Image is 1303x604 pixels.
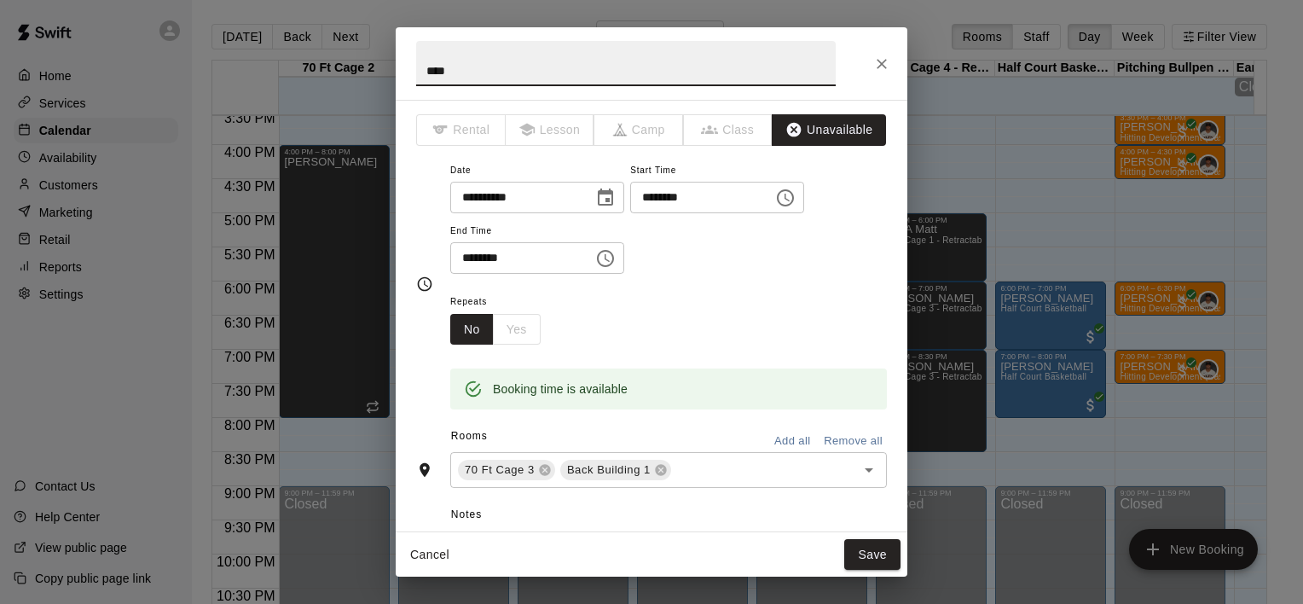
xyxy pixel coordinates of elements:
[866,49,897,79] button: Close
[450,160,624,183] span: Date
[588,241,623,276] button: Choose time, selected time is 7:00 PM
[560,462,657,479] span: Back Building 1
[594,114,684,146] span: The type of an existing booking cannot be changed
[450,291,554,314] span: Repeats
[765,428,819,455] button: Add all
[450,314,494,346] button: No
[458,460,555,480] div: 70 Ft Cage 3
[560,460,671,480] div: Back Building 1
[844,539,901,571] button: Save
[416,276,433,293] svg: Timing
[458,462,541,479] span: 70 Ft Cage 3
[416,462,433,479] svg: Rooms
[772,114,886,146] button: Unavailable
[450,220,624,243] span: End Time
[857,458,881,482] button: Open
[402,539,457,571] button: Cancel
[588,181,623,215] button: Choose date, selected date is Aug 13, 2025
[493,374,628,404] div: Booking time is available
[451,430,488,442] span: Rooms
[630,160,804,183] span: Start Time
[506,114,595,146] span: The type of an existing booking cannot be changed
[416,114,506,146] span: The type of an existing booking cannot be changed
[450,314,541,346] div: outlined button group
[819,428,887,455] button: Remove all
[451,502,887,529] span: Notes
[684,114,773,146] span: The type of an existing booking cannot be changed
[768,181,802,215] button: Choose time, selected time is 5:00 PM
